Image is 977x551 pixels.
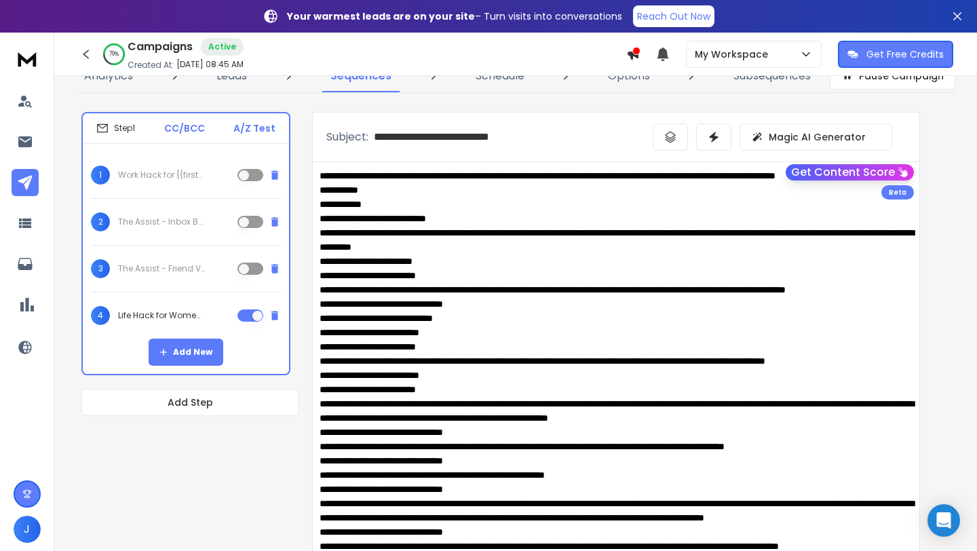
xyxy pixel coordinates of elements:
[76,60,141,92] a: Analytics
[830,62,955,90] button: Pause Campaign
[695,47,773,61] p: My Workspace
[176,59,244,70] p: [DATE] 08:45 AM
[164,121,205,135] p: CC/BCC
[633,5,714,27] a: Reach Out Now
[927,504,960,537] div: Open Intercom Messenger
[216,68,247,84] p: Leads
[84,68,133,84] p: Analytics
[608,68,650,84] p: Options
[881,185,914,199] div: Beta
[866,47,944,61] p: Get Free Credits
[725,60,819,92] a: Subsequences
[14,516,41,543] button: J
[786,164,914,180] button: Get Content Score
[96,122,135,134] div: Step 1
[208,60,255,92] a: Leads
[476,68,524,84] p: Schedule
[81,112,290,375] li: Step1CC/BCCA/Z Test1Work Hack for {{firstName}}2The Assist - Inbox Bestie3The Assist - Friend Vib...
[287,9,475,23] strong: Your warmest leads are on your site
[109,50,119,58] p: 79 %
[91,259,110,278] span: 3
[769,130,866,144] p: Magic AI Generator
[118,216,205,227] p: The Assist - Inbox Bestie
[600,60,658,92] a: Options
[233,121,275,135] p: A/Z Test
[118,310,205,321] p: Life Hack for Women Managers
[128,39,193,55] h1: Campaigns
[201,38,244,56] div: Active
[322,60,400,92] a: Sequences
[91,166,110,185] span: 1
[14,46,41,71] img: logo
[287,9,622,23] p: – Turn visits into conversations
[81,389,299,416] button: Add Step
[326,129,368,145] p: Subject:
[128,60,174,71] p: Created At:
[330,68,391,84] p: Sequences
[118,263,205,274] p: The Assist - Friend Vibe
[637,9,710,23] p: Reach Out Now
[838,41,953,68] button: Get Free Credits
[740,123,892,151] button: Magic AI Generator
[118,170,205,180] p: Work Hack for {{firstName}}
[467,60,533,92] a: Schedule
[733,68,811,84] p: Subsequences
[91,212,110,231] span: 2
[91,306,110,325] span: 4
[149,339,223,366] button: Add New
